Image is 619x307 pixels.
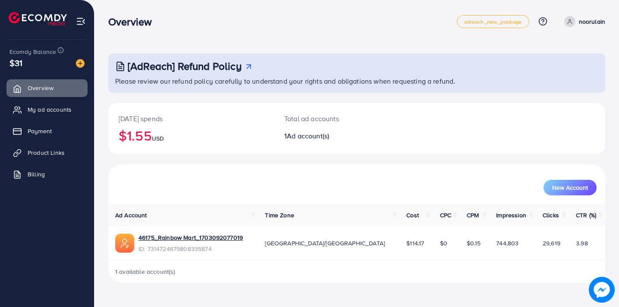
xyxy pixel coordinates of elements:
span: CPC [440,211,451,219]
span: Time Zone [265,211,294,219]
span: My ad accounts [28,105,72,114]
span: Payment [28,127,52,135]
span: 3.98 [576,239,588,247]
span: CTR (%) [576,211,596,219]
img: ic-ads-acc.e4c84228.svg [115,234,134,253]
span: adreach_new_package [464,19,522,25]
p: Please review our refund policy carefully to understand your rights and obligations when requesti... [115,76,600,86]
button: New Account [544,180,597,195]
span: $0.15 [467,239,481,247]
h3: [AdReach] Refund Policy [128,60,242,72]
img: image [589,277,615,303]
span: CPM [467,211,479,219]
a: noorulain [561,16,605,27]
a: Overview [6,79,88,97]
span: Product Links [28,148,65,157]
span: $0 [440,239,447,247]
span: Ecomdy Balance [9,47,56,56]
span: 1 available account(s) [115,267,176,276]
p: Total ad accounts [284,113,388,124]
span: Ad Account [115,211,147,219]
a: Payment [6,122,88,140]
img: logo [9,12,67,25]
h2: $1.55 [119,127,264,144]
span: 29,619 [543,239,560,247]
h3: Overview [108,16,159,28]
span: Billing [28,170,45,179]
span: USD [152,134,164,143]
span: New Account [552,185,588,191]
p: [DATE] spends [119,113,264,124]
span: 744,803 [496,239,518,247]
a: Product Links [6,144,88,161]
span: Clicks [543,211,559,219]
span: Ad account(s) [287,131,329,141]
span: Cost [406,211,419,219]
span: $31 [9,56,22,69]
p: noorulain [579,16,605,27]
a: Billing [6,166,88,183]
img: image [76,59,85,68]
img: menu [76,16,86,26]
span: Overview [28,84,53,92]
span: Impression [496,211,526,219]
span: ID: 7314724679808335874 [138,244,243,253]
h2: 1 [284,132,388,140]
a: adreach_new_package [457,15,529,28]
a: 46175_Rainbow Mart_1703092077019 [138,233,243,242]
span: [GEOGRAPHIC_DATA]/[GEOGRAPHIC_DATA] [265,239,385,247]
a: My ad accounts [6,101,88,118]
span: $114.17 [406,239,424,247]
